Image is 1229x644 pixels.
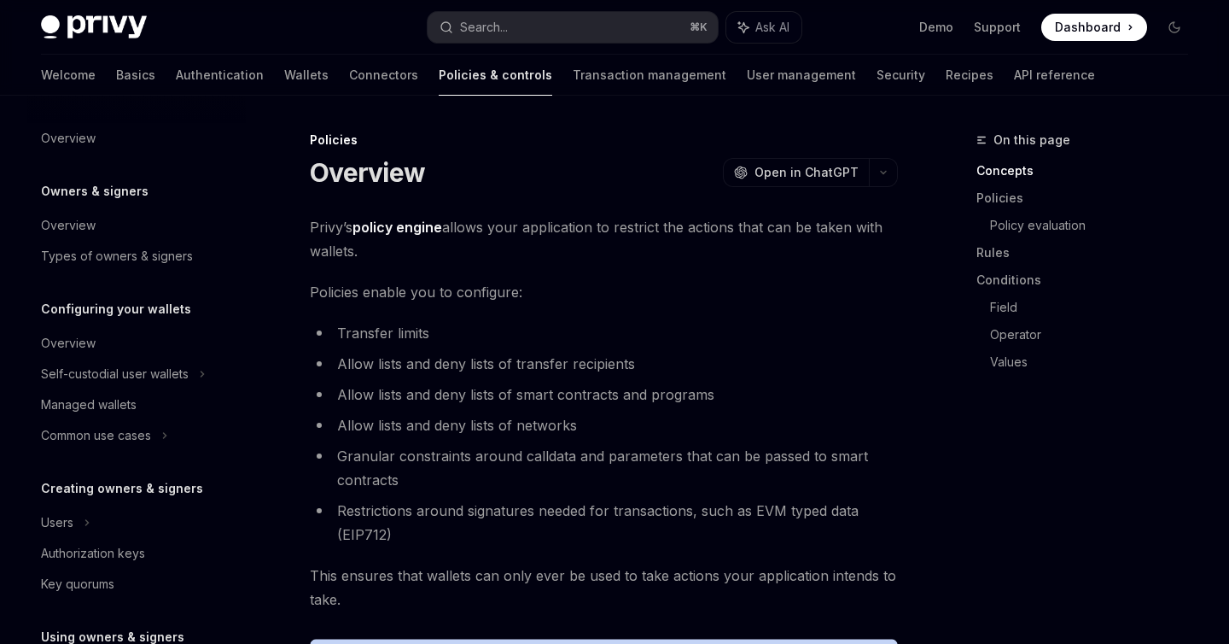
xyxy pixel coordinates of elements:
[41,425,151,446] div: Common use cases
[976,184,1202,212] a: Policies
[116,55,155,96] a: Basics
[310,352,898,376] li: Allow lists and deny lists of transfer recipients
[1055,19,1121,36] span: Dashboard
[310,564,898,612] span: This ensures that wallets can only ever be used to take actions your application intends to take.
[976,239,1202,266] a: Rules
[349,55,418,96] a: Connectors
[27,328,246,359] a: Overview
[41,15,147,39] img: dark logo
[27,569,246,600] a: Key quorums
[176,55,264,96] a: Authentication
[310,280,898,304] span: Policies enable you to configure:
[310,383,898,407] li: Allow lists and deny lists of smart contracts and programs
[1014,55,1095,96] a: API reference
[976,157,1202,184] a: Concepts
[310,321,898,345] li: Transfer limits
[877,55,925,96] a: Security
[755,19,789,36] span: Ask AI
[41,364,189,384] div: Self-custodial user wallets
[41,395,137,415] div: Managed wallets
[41,478,203,499] h5: Creating owners & signers
[310,413,898,437] li: Allow lists and deny lists of networks
[310,444,898,492] li: Granular constraints around calldata and parameters that can be passed to smart contracts
[428,12,717,43] button: Search...⌘K
[27,538,246,569] a: Authorization keys
[990,348,1202,376] a: Values
[352,219,442,236] strong: policy engine
[993,130,1070,150] span: On this page
[27,241,246,272] a: Types of owners & signers
[310,215,898,263] span: Privy’s allows your application to restrict the actions that can be taken with wallets.
[1041,14,1147,41] a: Dashboard
[27,389,246,420] a: Managed wallets
[41,215,96,236] div: Overview
[41,246,193,266] div: Types of owners & signers
[754,164,859,181] span: Open in ChatGPT
[976,266,1202,294] a: Conditions
[41,574,114,594] div: Key quorums
[919,19,953,36] a: Demo
[723,158,869,187] button: Open in ChatGPT
[41,55,96,96] a: Welcome
[439,55,552,96] a: Policies & controls
[573,55,726,96] a: Transaction management
[974,19,1021,36] a: Support
[41,299,191,319] h5: Configuring your wallets
[1161,14,1188,41] button: Toggle dark mode
[310,132,898,149] div: Policies
[27,123,246,154] a: Overview
[990,294,1202,321] a: Field
[41,181,149,202] h5: Owners & signers
[460,17,508,38] div: Search...
[284,55,329,96] a: Wallets
[41,512,73,533] div: Users
[310,499,898,547] li: Restrictions around signatures needed for transactions, such as EVM typed data (EIP712)
[726,12,801,43] button: Ask AI
[310,157,425,188] h1: Overview
[690,20,708,34] span: ⌘ K
[946,55,993,96] a: Recipes
[747,55,856,96] a: User management
[27,210,246,241] a: Overview
[41,543,145,564] div: Authorization keys
[990,212,1202,239] a: Policy evaluation
[41,128,96,149] div: Overview
[41,333,96,354] div: Overview
[990,321,1202,348] a: Operator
